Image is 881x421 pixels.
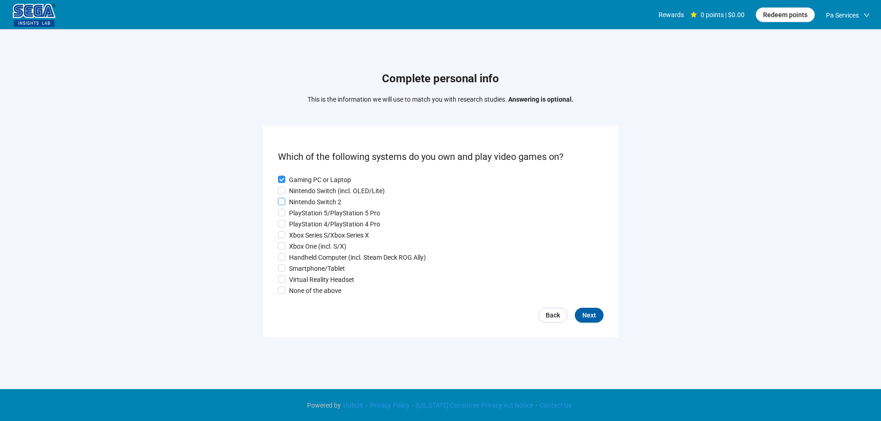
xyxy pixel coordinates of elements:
span: Powered by [307,402,341,409]
strong: Answering is optional. [508,96,573,103]
span: Next [582,310,596,320]
p: Gaming PC or Laptop [289,175,351,185]
p: This is the information we will use to match you with research studies. [308,94,573,104]
a: Back [538,308,567,323]
span: Redeem points [763,10,807,20]
button: Redeem points [756,7,815,22]
p: Nintendo Switch (incl. OLED/Lite) [289,186,385,196]
p: Virtual Reality Headset [289,275,354,285]
p: Nintendo Switch 2 [289,197,341,207]
span: Pa Services [826,0,859,30]
p: PlayStation 4/PlayStation 4 Pro [289,219,380,229]
a: Contact Us [537,402,574,409]
span: down [863,12,870,18]
p: Xbox Series S/Xbox Series X [289,230,369,240]
span: star [690,12,697,18]
div: · · · [307,400,574,410]
a: HubUX [341,402,366,409]
p: Which of the following systems do you own and play video games on? [278,150,604,164]
p: Xbox One (incl. S/X) [289,241,346,251]
a: Privacy Policy [368,402,412,409]
p: None of the above [289,286,341,296]
button: Next [575,308,604,323]
p: Smartphone/Tablet [289,263,345,274]
span: Back [546,310,560,320]
h1: Complete personal info [308,70,573,88]
a: [US_STATE] Consumer Privacy Act Notice [414,402,536,409]
p: Handheld Computer (incl. Steam Deck ROG Ally) [289,252,426,262]
p: PlayStation 5/PlayStation 5 Pro [289,208,380,218]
